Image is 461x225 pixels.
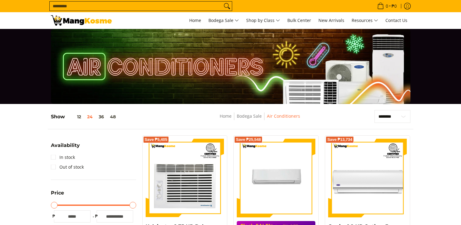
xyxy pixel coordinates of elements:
[385,4,389,8] span: 0
[243,12,283,29] a: Shop by Class
[118,12,410,29] nav: Main Menu
[328,139,407,217] img: Carrier 1.0 HP Optima 3 R32 Split-Type Non-Inverter Air Conditioner (Class A)
[349,12,381,29] a: Resources
[189,17,201,23] span: Home
[96,114,107,119] button: 36
[284,12,314,29] a: Bulk Center
[51,191,64,195] span: Price
[186,12,204,29] a: Home
[246,17,280,24] span: Shop by Class
[175,112,344,126] nav: Breadcrumbs
[65,114,84,119] button: 12
[327,138,352,141] span: Save ₱13,734
[382,12,410,29] a: Contact Us
[236,138,261,141] span: Save ₱25,548
[51,152,75,162] a: In stock
[385,17,407,23] span: Contact Us
[267,113,300,119] a: Air Conditioners
[237,139,315,217] img: Toshiba 2 HP New Model Split-Type Inverter Air Conditioner (Class A)
[84,114,96,119] button: 24
[220,113,232,119] a: Home
[352,17,378,24] span: Resources
[51,143,80,148] span: Availability
[51,162,84,172] a: Out of stock
[375,3,399,9] span: •
[94,213,100,219] span: ₱
[318,17,344,23] span: New Arrivals
[145,138,168,141] span: Save ₱5,405
[315,12,347,29] a: New Arrivals
[107,114,119,119] button: 48
[237,113,262,119] a: Bodega Sale
[51,143,80,152] summary: Open
[51,15,112,26] img: Bodega Sale Aircon l Mang Kosme: Home Appliances Warehouse Sale
[146,139,224,217] img: Kelvinator 0.75 HP Deluxe Eco, Window-Type Air Conditioner (Class A)
[222,2,232,11] button: Search
[51,114,119,120] h5: Show
[208,17,239,24] span: Bodega Sale
[287,17,311,23] span: Bulk Center
[391,4,398,8] span: ₱0
[205,12,242,29] a: Bodega Sale
[51,191,64,200] summary: Open
[51,213,57,219] span: ₱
